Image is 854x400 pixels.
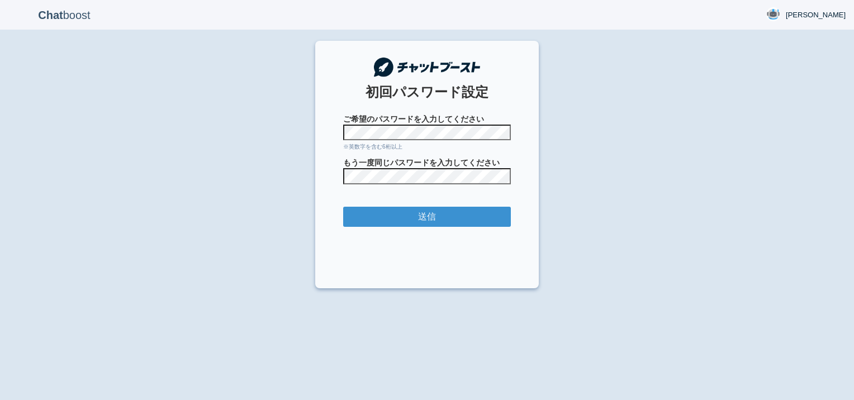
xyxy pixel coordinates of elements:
img: チャットブースト [374,58,480,77]
span: ご希望のパスワードを入力してください [343,113,511,125]
div: ※英数字を含む6桁以上 [343,143,511,151]
p: boost [8,1,120,29]
div: 初回パスワード設定 [343,83,511,102]
span: [PERSON_NAME] [786,9,846,21]
input: 送信 [343,207,511,227]
b: Chat [38,9,63,21]
span: もう一度同じパスワードを入力してください [343,157,511,168]
img: User Image [766,7,780,21]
